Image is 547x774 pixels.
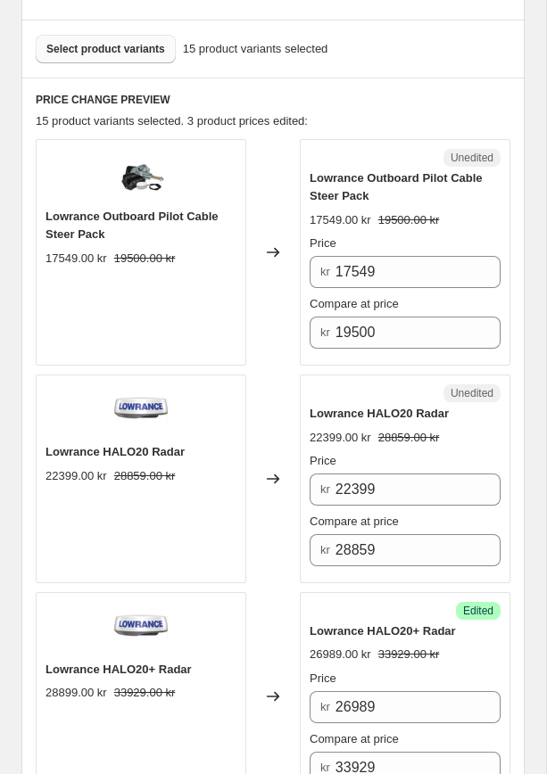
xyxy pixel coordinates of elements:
[183,40,328,58] span: 15 product variants selected
[320,700,330,713] span: kr
[310,211,371,229] div: 17549.00 kr
[114,149,168,202] img: 000-11749-001_80x.jpg
[114,384,168,438] img: HALO20_LOWRANCE_RADAR_80x.jpg
[46,210,219,241] span: Lowrance Outboard Pilot Cable Steer Pack
[310,236,336,250] span: Price
[320,543,330,556] span: kr
[463,604,493,618] span: Edited
[310,429,371,447] div: 22399.00 kr
[310,515,399,528] span: Compare at price
[310,671,336,685] span: Price
[114,250,176,268] strike: 19500.00 kr
[114,467,176,485] strike: 28859.00 kr
[310,732,399,745] span: Compare at price
[46,663,192,676] span: Lowrance HALO20+ Radar
[46,42,165,56] span: Select product variants
[36,93,510,107] h6: PRICE CHANGE PREVIEW
[46,445,185,458] span: Lowrance HALO20 Radar
[378,646,440,663] strike: 33929.00 kr
[310,407,449,420] span: Lowrance HALO20 Radar
[451,151,493,165] span: Unedited
[114,684,176,702] strike: 33929.00 kr
[36,114,308,128] span: 15 product variants selected. 3 product prices edited:
[114,602,168,655] img: HALO20_LOWRANCE_RADAR_6a44b022-214f-419f-a1e3-8429e36be394_80x.jpg
[320,325,330,339] span: kr
[378,211,440,229] strike: 19500.00 kr
[310,297,399,310] span: Compare at price
[320,761,330,774] span: kr
[310,171,483,202] span: Lowrance Outboard Pilot Cable Steer Pack
[46,250,107,268] div: 17549.00 kr
[320,265,330,278] span: kr
[310,624,456,638] span: Lowrance HALO20+ Radar
[36,35,176,63] button: Select product variants
[310,454,336,467] span: Price
[310,646,371,663] div: 26989.00 kr
[451,386,493,400] span: Unedited
[46,467,107,485] div: 22399.00 kr
[320,482,330,496] span: kr
[378,429,440,447] strike: 28859.00 kr
[46,684,107,702] div: 28899.00 kr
